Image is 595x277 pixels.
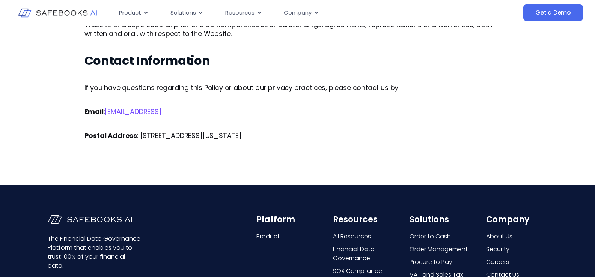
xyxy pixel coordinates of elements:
a: Procure to Pay [410,258,471,267]
h6: Company [486,215,548,225]
a: All Resources [333,232,395,241]
a: SOX Compliance [333,267,395,276]
strong: Email [84,107,104,116]
span: Order Management [410,245,468,254]
span: SOX Compliance [333,267,382,276]
p: The Financial Data Governance Platform that enables you to trust 100% of your financial data. [48,234,142,270]
h3: Contact Information [84,53,511,68]
span: Product [119,9,141,17]
a: [EMAIL_ADDRESS] [105,107,161,116]
span: Order to Cash [410,232,451,241]
p: : [STREET_ADDRESS][US_STATE] [84,131,511,140]
span: Solutions [170,9,196,17]
div: Menu Toggle [113,6,453,20]
a: Get a Demo [523,4,583,21]
span: Resources [225,9,255,17]
h6: Solutions [410,215,471,225]
strong: Postal Address [84,131,137,140]
span: Procure to Pay [410,258,452,267]
a: Careers [486,258,548,267]
a: Order Management [410,245,471,254]
span: Product [256,232,280,241]
span: Company [284,9,312,17]
a: About Us [486,232,548,241]
a: Order to Cash [410,232,471,241]
p: : [84,107,511,116]
span: About Us [486,232,512,241]
span: Get a Demo [535,9,571,16]
nav: Menu [113,6,453,20]
span: Security [486,245,509,254]
a: Financial Data Governance [333,245,395,263]
h6: Platform [256,215,318,225]
a: Product [256,232,318,241]
span: Careers [486,258,509,267]
h6: Resources [333,215,395,225]
a: Security [486,245,548,254]
span: All Resources [333,232,371,241]
p: If you have questions regarding this Policy or about our privacy practices, please contact us by: [84,83,511,92]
